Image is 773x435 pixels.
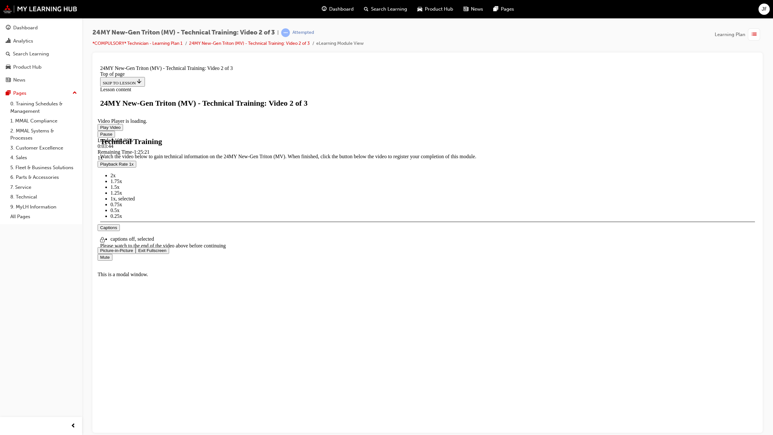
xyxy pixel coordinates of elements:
[752,31,757,39] span: list-icon
[189,41,310,46] a: 24MY New-Gen Triton (MV) - Technical Training: Video 2 of 3
[329,5,354,13] span: Dashboard
[13,50,49,58] div: Search Learning
[8,192,80,202] a: 8. Technical
[281,28,290,37] span: learningRecordVerb_ATTEMPT-icon
[759,4,770,15] button: JF
[13,63,42,71] div: Product Hub
[71,422,76,430] span: prev-icon
[277,29,279,36] span: |
[6,51,10,57] span: search-icon
[715,31,745,38] span: Learning Plan
[8,143,80,153] a: 3. Customer Excellence
[8,172,80,182] a: 6. Parts & Accessories
[6,91,11,96] span: pages-icon
[292,30,314,36] div: Attempted
[13,90,26,97] div: Pages
[3,87,80,99] button: Pages
[458,3,488,16] a: news-iconNews
[417,5,422,13] span: car-icon
[13,76,25,84] div: News
[425,5,453,13] span: Product Hub
[6,64,11,70] span: car-icon
[8,126,80,143] a: 2. MMAL Systems & Processes
[501,5,514,13] span: Pages
[92,29,275,36] span: 24MY New-Gen Triton (MV) - Technical Training: Video 2 of 3
[471,5,483,13] span: News
[3,48,80,60] a: Search Learning
[316,40,364,47] li: eLearning Module View
[8,202,80,212] a: 9. MyLH Information
[488,3,519,16] a: pages-iconPages
[359,3,412,16] a: search-iconSearch Learning
[13,24,38,32] div: Dashboard
[8,212,80,222] a: All Pages
[3,22,80,34] a: Dashboard
[8,163,80,173] a: 5. Fleet & Business Solutions
[92,41,183,46] a: *COMPULSORY* Technician - Learning Plan 1
[13,37,33,45] div: Analytics
[8,153,80,163] a: 4. Sales
[8,182,80,192] a: 7. Service
[364,5,368,13] span: search-icon
[715,28,763,41] button: Learning Plan
[3,21,80,87] button: DashboardAnalyticsSearch LearningProduct HubNews
[493,5,498,13] span: pages-icon
[8,116,80,126] a: 1. MMAL Compliance
[371,5,407,13] span: Search Learning
[72,89,77,97] span: up-icon
[3,35,80,47] a: Analytics
[322,5,327,13] span: guage-icon
[6,77,11,83] span: news-icon
[6,38,11,44] span: chart-icon
[3,5,77,13] img: mmal
[317,3,359,16] a: guage-iconDashboard
[463,5,468,13] span: news-icon
[6,25,11,31] span: guage-icon
[3,61,80,73] a: Product Hub
[8,99,80,116] a: 0. Training Schedules & Management
[762,5,767,13] span: JF
[3,74,80,86] a: News
[412,3,458,16] a: car-iconProduct Hub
